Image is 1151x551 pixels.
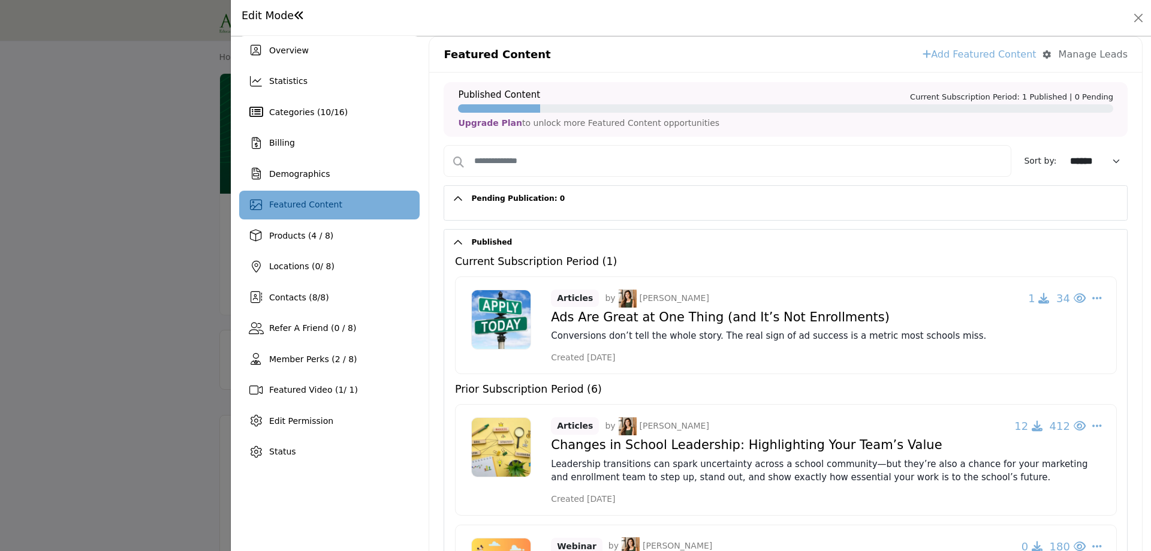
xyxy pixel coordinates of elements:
[269,354,357,364] span: Member Perks (2 / 8)
[320,293,326,302] span: 8
[1086,287,1103,311] button: Select Dropdown Options
[242,10,305,22] h1: Edit Mode
[910,91,1113,103] p: Current Subscription Period: 1 Published | 0 Pending
[1022,287,1050,311] button: 1
[619,417,637,435] img: image
[338,385,344,395] span: 1
[619,290,637,308] img: image
[320,107,331,117] span: 10
[551,493,615,505] span: Created [DATE]
[1065,151,1127,172] select: Default select example
[455,383,602,396] h5: Prior Subscription Period (6)
[463,230,1127,255] button: Published
[551,310,1102,325] h4: Ads Are Great at One Thing (and It’s Not Enrollments)
[551,290,599,307] span: Articles
[923,47,1036,62] a: Add Featured Content
[458,117,1113,130] p: to unlock more Featured Content opportunities
[458,118,522,128] a: Upgrade Plan
[1056,292,1070,305] span: 34
[269,107,348,117] span: Categories ( / )
[444,46,550,62] p: Featured Content
[551,417,599,435] span: Articles
[315,261,320,271] span: 0
[471,417,531,477] img: No logo
[269,447,296,456] span: Status
[458,89,540,100] h2: Published Content
[269,169,330,179] span: Demographics
[1086,414,1103,438] button: Select Dropdown Options
[551,438,1102,453] h4: Changes in School Leadership: Highlighting Your Team’s Value
[463,186,1127,212] button: Pending Publication: 0
[1024,155,1059,167] label: Sort by:
[605,417,709,435] p: by [PERSON_NAME]
[1042,47,1128,62] button: Manage Leads
[269,231,333,240] span: Products (4 / 8)
[269,416,333,426] span: Edit Permission
[444,145,1011,177] input: Search Content
[269,385,358,395] span: Featured Video ( / 1)
[1042,414,1086,438] button: 412
[269,323,356,333] span: Refer A Friend (0 / 8)
[1059,47,1128,62] div: Manage Leads
[551,457,1102,484] p: Leadership transitions can spark uncertainty across a school community—but they’re also a chance ...
[551,329,1102,343] p: Conversions don’t tell the whole story. The real sign of ad success is a metric most schools miss.
[455,255,617,268] h5: Current Subscription Period (1)
[269,293,329,302] span: Contacts ( / )
[458,104,540,113] div: Progress In %
[269,200,342,209] span: Featured Content
[1049,287,1086,311] button: 34
[1050,420,1070,432] span: 412
[269,138,295,147] span: Billing
[1028,292,1035,305] span: 1
[551,351,615,364] span: Created [DATE]
[269,76,308,86] span: Statistics
[471,290,531,350] img: No logo
[269,46,309,55] span: Overview
[1130,10,1147,26] button: Close
[605,290,709,308] p: by [PERSON_NAME]
[1014,420,1028,432] span: 12
[1008,414,1043,438] button: 12
[269,261,335,271] span: Locations ( / 8)
[312,293,318,302] span: 8
[334,107,345,117] span: 16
